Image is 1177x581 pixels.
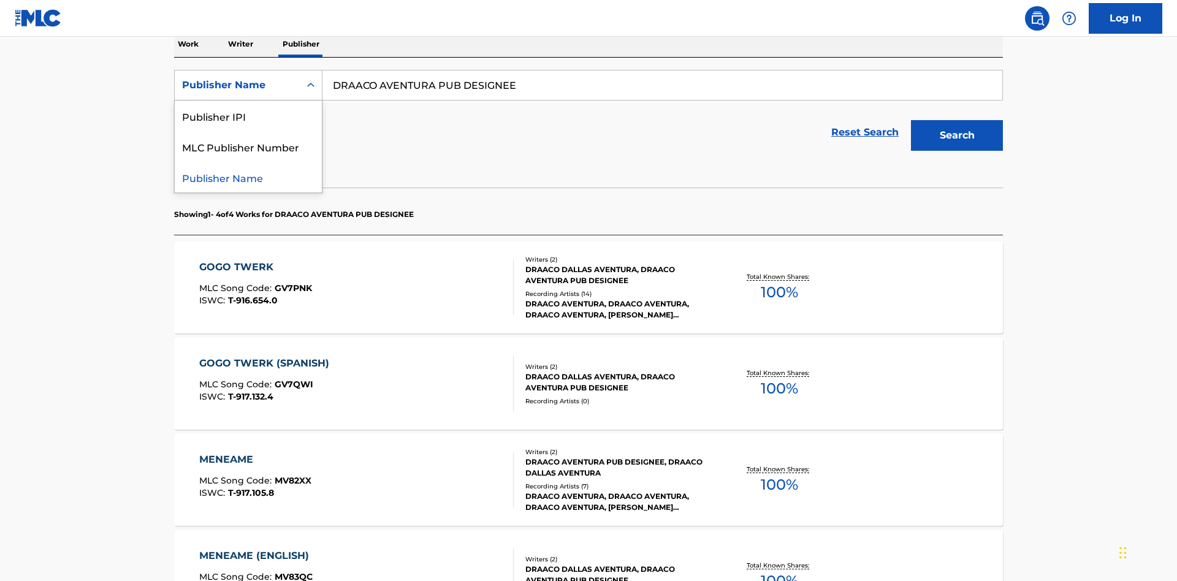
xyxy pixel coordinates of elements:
[199,452,311,467] div: MENEAME
[525,362,710,371] div: Writers ( 2 )
[525,289,710,298] div: Recording Artists ( 14 )
[275,283,312,294] span: GV7PNK
[525,457,710,479] div: DRAACO AVENTURA PUB DESIGNEE, DRAACO DALLAS AVENTURA
[199,356,335,371] div: GOGO TWERK (SPANISH)
[1030,11,1045,26] img: search
[175,131,322,162] div: MLC Publisher Number
[275,475,311,486] span: MV82XX
[1025,6,1049,31] a: Public Search
[761,281,798,303] span: 100 %
[174,31,202,57] p: Work
[525,397,710,406] div: Recording Artists ( 0 )
[15,9,62,27] img: MLC Logo
[747,561,812,570] p: Total Known Shares:
[174,434,1003,526] a: MENEAMEMLC Song Code:MV82XXISWC:T-917.105.8Writers (2)DRAACO AVENTURA PUB DESIGNEE, DRAACO DALLAS...
[199,549,315,563] div: MENEAME (ENGLISH)
[1057,6,1081,31] div: Help
[275,379,313,390] span: GV7QWI
[174,209,414,220] p: Showing 1 - 4 of 4 Works for DRAACO AVENTURA PUB DESIGNEE
[175,162,322,192] div: Publisher Name
[1062,11,1076,26] img: help
[199,379,275,390] span: MLC Song Code :
[279,31,323,57] p: Publisher
[525,491,710,513] div: DRAACO AVENTURA, DRAACO AVENTURA, DRAACO AVENTURA, [PERSON_NAME] AVENTURA, DRAACO AVENTURA
[228,391,273,402] span: T-917.132.4
[199,295,228,306] span: ISWC :
[199,283,275,294] span: MLC Song Code :
[525,371,710,393] div: DRAACO DALLAS AVENTURA, DRAACO AVENTURA PUB DESIGNEE
[525,447,710,457] div: Writers ( 2 )
[228,487,274,498] span: T-917.105.8
[525,255,710,264] div: Writers ( 2 )
[199,260,312,275] div: GOGO TWERK
[761,474,798,496] span: 100 %
[747,272,812,281] p: Total Known Shares:
[1116,522,1177,581] iframe: Chat Widget
[747,368,812,378] p: Total Known Shares:
[911,120,1003,151] button: Search
[224,31,257,57] p: Writer
[747,465,812,474] p: Total Known Shares:
[228,295,278,306] span: T-916.654.0
[182,78,292,93] div: Publisher Name
[199,487,228,498] span: ISWC :
[174,241,1003,333] a: GOGO TWERKMLC Song Code:GV7PNKISWC:T-916.654.0Writers (2)DRAACO DALLAS AVENTURA, DRAACO AVENTURA ...
[525,264,710,286] div: DRAACO DALLAS AVENTURA, DRAACO AVENTURA PUB DESIGNEE
[1119,534,1127,571] div: Drag
[199,475,275,486] span: MLC Song Code :
[174,338,1003,430] a: GOGO TWERK (SPANISH)MLC Song Code:GV7QWIISWC:T-917.132.4Writers (2)DRAACO DALLAS AVENTURA, DRAACO...
[525,482,710,491] div: Recording Artists ( 7 )
[525,555,710,564] div: Writers ( 2 )
[1089,3,1162,34] a: Log In
[825,119,905,146] a: Reset Search
[761,378,798,400] span: 100 %
[175,101,322,131] div: Publisher IPI
[525,298,710,321] div: DRAACO AVENTURA, DRAACO AVENTURA, DRAACO AVENTURA, [PERSON_NAME] AVENTURA, DRAACO AVENTURA
[199,391,228,402] span: ISWC :
[174,70,1003,157] form: Search Form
